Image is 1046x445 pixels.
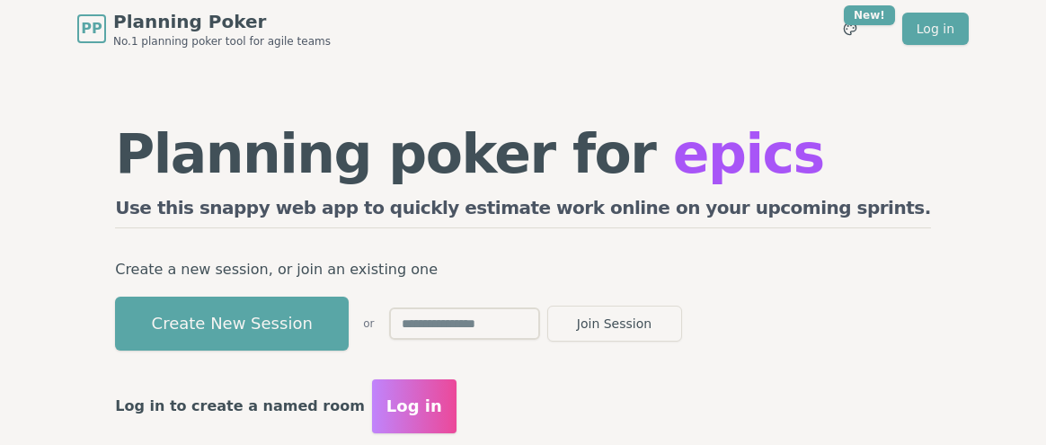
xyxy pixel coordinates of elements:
span: epics [673,122,824,185]
span: Planning Poker [113,9,331,34]
p: Log in to create a named room [115,394,365,419]
span: Log in [386,394,442,419]
h1: Planning poker for [115,127,931,181]
button: New! [834,13,866,45]
button: Join Session [547,306,682,342]
div: New! [844,5,895,25]
a: Log in [902,13,969,45]
a: PPPlanning PokerNo.1 planning poker tool for agile teams [77,9,331,49]
span: PP [81,18,102,40]
button: Create New Session [115,297,349,351]
p: Create a new session, or join an existing one [115,257,931,282]
h2: Use this snappy web app to quickly estimate work online on your upcoming sprints. [115,195,931,228]
button: Log in [372,379,457,433]
span: No.1 planning poker tool for agile teams [113,34,331,49]
span: or [363,316,374,331]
